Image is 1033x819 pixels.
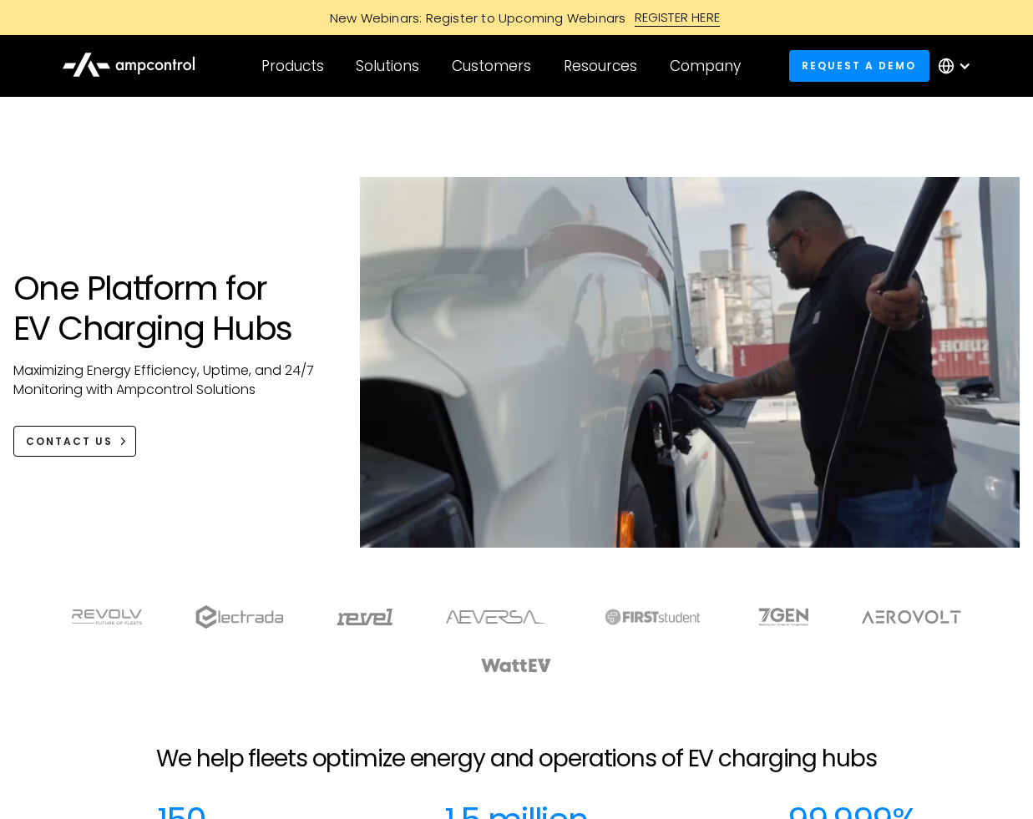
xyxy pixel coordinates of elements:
[156,745,876,773] h2: We help fleets optimize energy and operations of EV charging hubs
[13,426,136,457] a: CONTACT US
[789,50,929,81] a: Request a demo
[195,605,283,629] img: electrada logo
[481,659,551,672] img: WattEV logo
[26,434,113,449] div: CONTACT US
[452,57,531,75] div: Customers
[356,57,419,75] div: Solutions
[141,8,893,27] a: New Webinars: Register to Upcoming WebinarsREGISTER HERE
[564,57,637,75] div: Resources
[13,361,327,399] p: Maximizing Energy Efficiency, Uptime, and 24/7 Monitoring with Ampcontrol Solutions
[862,610,961,624] img: Aerovolt Logo
[261,57,324,75] div: Products
[635,8,721,27] div: REGISTER HERE
[313,9,635,27] div: New Webinars: Register to Upcoming Webinars
[670,57,741,75] div: Company
[13,268,327,348] h1: One Platform for EV Charging Hubs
